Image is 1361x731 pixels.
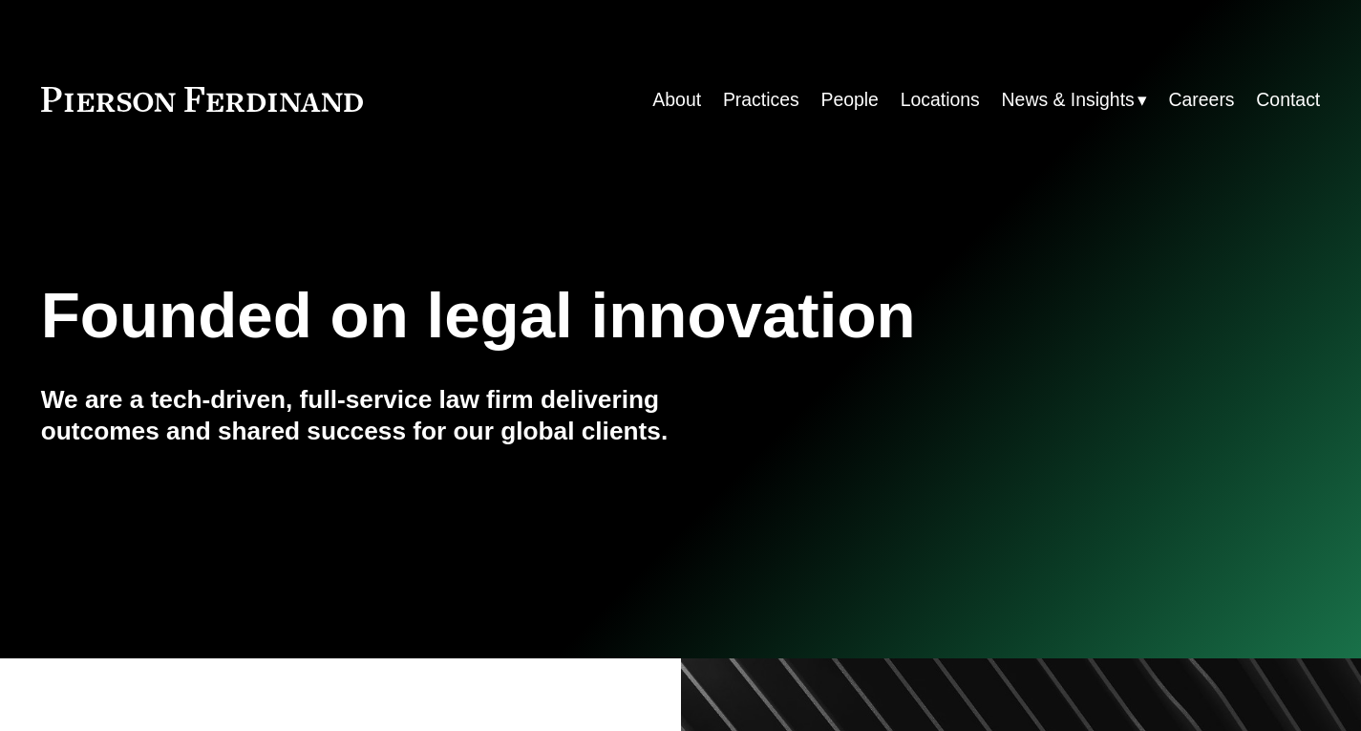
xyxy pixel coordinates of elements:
a: Locations [901,81,980,118]
h4: We are a tech-driven, full-service law firm delivering outcomes and shared success for our global... [41,384,681,448]
a: Careers [1169,81,1235,118]
a: About [652,81,701,118]
a: folder dropdown [1002,81,1147,118]
a: Practices [723,81,799,118]
a: People [820,81,878,118]
a: Contact [1256,81,1320,118]
span: News & Insights [1002,83,1135,117]
h1: Founded on legal innovation [41,279,1107,353]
